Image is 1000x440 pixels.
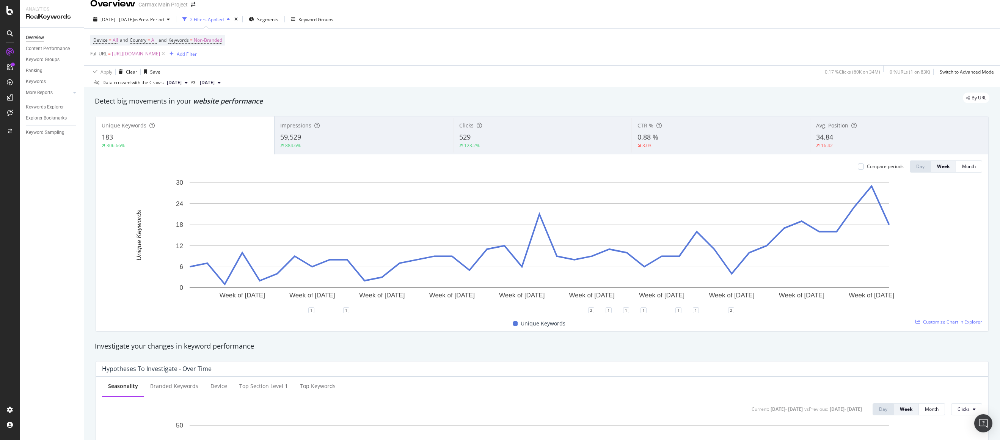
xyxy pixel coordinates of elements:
[588,307,594,313] div: 2
[915,319,982,325] a: Customize Chart in Explorer
[151,35,157,46] span: All
[849,292,894,299] text: Week of [DATE]
[102,79,164,86] div: Data crossed with the Crawls
[159,37,166,43] span: and
[168,37,189,43] span: Keywords
[637,122,653,129] span: CTR %
[26,129,78,137] a: Keyword Sampling
[26,45,70,53] div: Content Performance
[937,163,950,170] div: Week
[459,122,474,129] span: Clicks
[180,284,183,291] text: 0
[108,50,111,57] span: =
[26,129,64,137] div: Keyword Sampling
[148,37,150,43] span: =
[112,49,160,59] span: [URL][DOMAIN_NAME]
[150,382,198,390] div: Branded Keywords
[102,132,113,141] span: 183
[972,96,986,100] span: By URL
[26,34,78,42] a: Overview
[130,37,146,43] span: Country
[830,406,862,412] div: [DATE] - [DATE]
[359,292,405,299] text: Week of [DATE]
[962,163,976,170] div: Month
[804,406,828,412] div: vs Previous :
[779,292,824,299] text: Week of [DATE]
[141,66,160,78] button: Save
[923,319,982,325] span: Customize Chart in Explorer
[890,69,930,75] div: 0 % URLs ( 1 on 83K )
[190,16,224,23] div: 2 Filters Applied
[916,163,925,170] div: Day
[26,34,44,42] div: Overview
[107,142,125,149] div: 306.66%
[108,382,138,390] div: Seasonality
[569,292,615,299] text: Week of [DATE]
[26,114,67,122] div: Explorer Bookmarks
[120,37,128,43] span: and
[816,122,848,129] span: Avg. Position
[116,66,137,78] button: Clear
[210,382,227,390] div: Device
[894,403,919,415] button: Week
[177,51,197,57] div: Add Filter
[900,406,912,412] div: Week
[150,69,160,75] div: Save
[197,78,224,87] button: [DATE]
[26,67,42,75] div: Ranking
[26,103,78,111] a: Keywords Explorer
[752,406,769,412] div: Current:
[26,78,78,86] a: Keywords
[176,221,183,228] text: 18
[951,403,982,415] button: Clicks
[179,13,233,25] button: 2 Filters Applied
[641,307,647,313] div: 1
[288,13,336,25] button: Keyword Groups
[113,35,118,46] span: All
[138,1,188,8] div: Carmax Main Project
[90,66,112,78] button: Apply
[675,307,681,313] div: 1
[93,37,108,43] span: Device
[728,307,734,313] div: 2
[95,341,989,351] div: Investigate your changes in keyword performance
[90,13,173,25] button: [DATE] - [DATE]vsPrev. Period
[771,406,803,412] div: [DATE] - [DATE]
[26,114,78,122] a: Explorer Bookmarks
[239,382,288,390] div: Top section Level 1
[26,13,78,21] div: RealKeywords
[956,160,982,173] button: Month
[931,160,956,173] button: Week
[289,292,335,299] text: Week of [DATE]
[109,37,111,43] span: =
[429,292,475,299] text: Week of [DATE]
[709,292,754,299] text: Week of [DATE]
[191,79,197,85] span: vs
[937,66,994,78] button: Switch to Advanced Mode
[606,307,612,313] div: 1
[26,56,78,64] a: Keyword Groups
[220,292,265,299] text: Week of [DATE]
[190,37,193,43] span: =
[26,89,53,97] div: More Reports
[867,163,904,170] div: Compare periods
[26,67,78,75] a: Ranking
[298,16,333,23] div: Keyword Groups
[958,406,970,412] span: Clicks
[90,50,107,57] span: Full URL
[26,78,46,86] div: Keywords
[280,122,311,129] span: Impressions
[167,79,182,86] span: 2025 Oct. 7th
[821,142,833,149] div: 16.42
[919,403,945,415] button: Month
[26,45,78,53] a: Content Performance
[102,365,212,372] div: Hypotheses to Investigate - Over Time
[343,307,349,313] div: 1
[134,16,164,23] span: vs Prev. Period
[879,406,887,412] div: Day
[26,6,78,13] div: Analytics
[693,307,699,313] div: 1
[499,292,545,299] text: Week of [DATE]
[910,160,931,173] button: Day
[176,422,183,429] text: 50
